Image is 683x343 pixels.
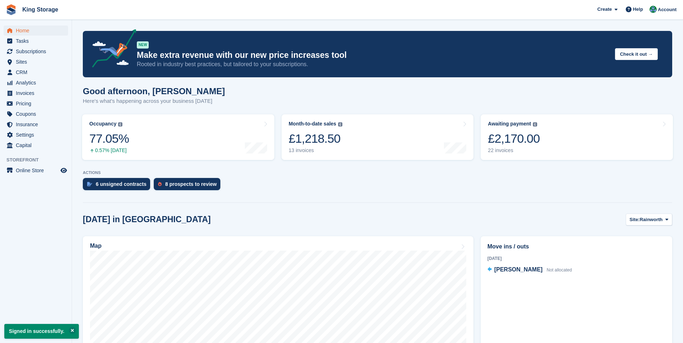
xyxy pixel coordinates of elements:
[16,109,59,119] span: Coupons
[650,6,657,13] img: John King
[82,114,274,160] a: Occupancy 77.05% 0.57% [DATE]
[83,178,154,194] a: 6 unsigned contracts
[118,122,122,127] img: icon-info-grey-7440780725fd019a000dd9b08b2336e03edf1995a4989e88bcd33f0948082b44.svg
[16,119,59,129] span: Insurance
[658,6,677,13] span: Account
[137,41,149,49] div: NEW
[16,57,59,67] span: Sites
[16,26,59,36] span: Home
[4,57,68,67] a: menu
[19,4,61,15] a: King Storage
[59,166,68,175] a: Preview store
[4,165,68,175] a: menu
[488,147,540,154] div: 22 invoices
[4,36,68,46] a: menu
[282,114,474,160] a: Month-to-date sales £1,218.50 13 invoices
[533,122,537,127] img: icon-info-grey-7440780725fd019a000dd9b08b2336e03edf1995a4989e88bcd33f0948082b44.svg
[289,121,336,127] div: Month-to-date sales
[83,86,225,96] h1: Good afternoon, [PERSON_NAME]
[289,147,342,154] div: 13 invoices
[4,88,68,98] a: menu
[16,46,59,56] span: Subscriptions
[615,48,658,60] button: Check it out →
[488,131,540,146] div: £2,170.00
[481,114,673,160] a: Awaiting payment £2,170.00 22 invoices
[547,267,572,273] span: Not allocated
[633,6,643,13] span: Help
[83,215,211,224] h2: [DATE] in [GEOGRAPHIC_DATA]
[158,182,162,186] img: prospect-51fa495bee0391a8d652442698ab0144808aea92771e9ea1ae160a38d050c398.svg
[487,255,665,262] div: [DATE]
[4,324,79,339] p: Signed in successfully.
[137,60,609,68] p: Rooted in industry best practices, but tailored to your subscriptions.
[154,178,224,194] a: 8 prospects to review
[640,216,663,223] span: Rainworth
[338,122,342,127] img: icon-info-grey-7440780725fd019a000dd9b08b2336e03edf1995a4989e88bcd33f0948082b44.svg
[16,36,59,46] span: Tasks
[4,26,68,36] a: menu
[4,119,68,129] a: menu
[83,170,672,175] p: ACTIONS
[488,121,531,127] div: Awaiting payment
[597,6,612,13] span: Create
[4,67,68,77] a: menu
[16,130,59,140] span: Settings
[90,243,102,249] h2: Map
[86,29,136,70] img: price-adjustments-announcement-icon-8257ccfd72463d97f412b2fc003d46551f7dbcb40ab6d574587a9cd5c0d94...
[87,182,92,186] img: contract_signature_icon-13c848040528278c33f63329250d36e43548de30e8caae1d1a13099fd9432cc5.svg
[289,131,342,146] div: £1,218.50
[16,67,59,77] span: CRM
[4,99,68,109] a: menu
[4,140,68,150] a: menu
[487,242,665,251] h2: Move ins / outs
[4,78,68,88] a: menu
[16,99,59,109] span: Pricing
[165,181,217,187] div: 8 prospects to review
[16,165,59,175] span: Online Store
[137,50,609,60] p: Make extra revenue with our new price increases tool
[630,216,640,223] span: Site:
[6,156,72,164] span: Storefront
[96,181,147,187] div: 6 unsigned contracts
[494,266,543,273] span: [PERSON_NAME]
[4,109,68,119] a: menu
[6,4,17,15] img: stora-icon-8386f47178a22dfd0bd8f6a31ec36ba5ce8667c1dd55bd0f319d3a0aa187defe.svg
[4,130,68,140] a: menu
[4,46,68,56] a: menu
[83,97,225,105] p: Here's what's happening across your business [DATE]
[89,147,129,154] div: 0.57% [DATE]
[16,140,59,150] span: Capital
[487,265,572,275] a: [PERSON_NAME] Not allocated
[626,214,672,225] button: Site: Rainworth
[89,121,116,127] div: Occupancy
[16,78,59,88] span: Analytics
[16,88,59,98] span: Invoices
[89,131,129,146] div: 77.05%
